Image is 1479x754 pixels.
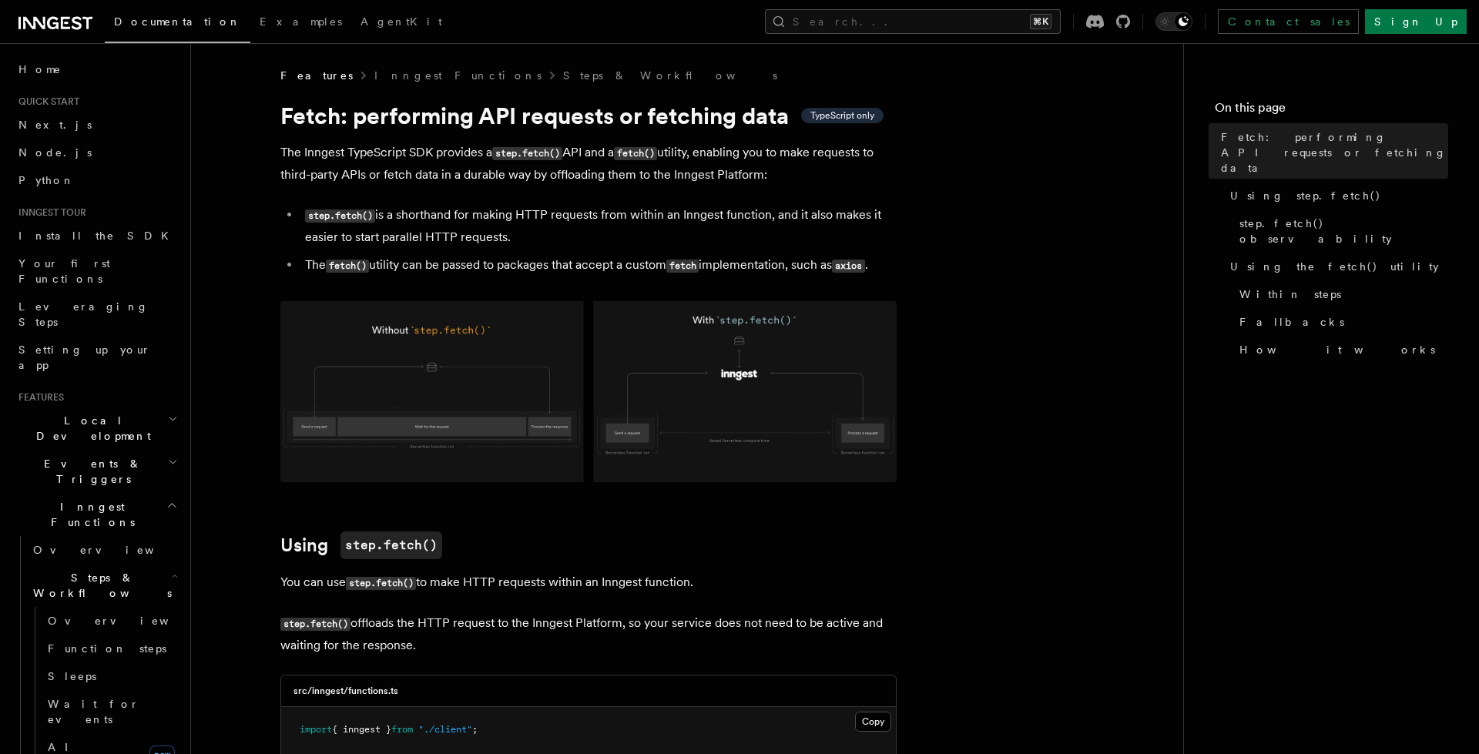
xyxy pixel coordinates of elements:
span: Your first Functions [18,257,110,285]
a: Sign Up [1365,9,1467,34]
span: Inngest tour [12,206,86,219]
span: import [300,724,332,735]
a: Overview [42,607,181,635]
a: Overview [27,536,181,564]
button: Events & Triggers [12,450,181,493]
span: AgentKit [361,15,442,28]
p: offloads the HTTP request to the Inngest Platform, so your service does not need to be active and... [280,612,897,656]
h3: src/inngest/functions.ts [293,685,398,697]
a: Steps & Workflows [563,68,777,83]
code: step.fetch() [492,147,562,160]
code: step.fetch() [340,531,442,559]
span: Overview [48,615,206,627]
a: How it works [1233,336,1448,364]
code: step.fetch() [305,209,375,223]
span: Python [18,174,75,186]
h4: On this page [1215,99,1448,123]
li: is a shorthand for making HTTP requests from within an Inngest function, and it also makes it eas... [300,204,897,248]
li: The utility can be passed to packages that accept a custom implementation, such as . [300,254,897,276]
a: step.fetch() observability [1233,209,1448,253]
code: fetch [666,260,699,273]
a: Next.js [12,111,181,139]
span: Leveraging Steps [18,300,149,328]
code: step.fetch() [346,577,416,590]
span: Quick start [12,96,79,108]
span: Function steps [48,642,166,655]
span: from [391,724,413,735]
span: Features [12,391,64,404]
span: Node.js [18,146,92,159]
span: Events & Triggers [12,456,168,487]
a: Sleeps [42,662,181,690]
code: fetch() [326,260,369,273]
span: Features [280,68,353,83]
span: Inngest Functions [12,499,166,530]
a: Install the SDK [12,222,181,250]
span: Wait for events [48,698,139,726]
span: Local Development [12,413,168,444]
span: "./client" [418,724,472,735]
a: Home [12,55,181,83]
code: fetch() [614,147,657,160]
h1: Fetch: performing API requests or fetching data [280,102,897,129]
a: Fallbacks [1233,308,1448,336]
kbd: ⌘K [1030,14,1051,29]
a: AgentKit [351,5,451,42]
span: Using step.fetch() [1230,188,1381,203]
span: Using the fetch() utility [1230,259,1439,274]
button: Toggle dark mode [1155,12,1192,31]
code: step.fetch() [280,618,350,631]
span: How it works [1239,342,1435,357]
span: Documentation [114,15,241,28]
span: { inngest } [332,724,391,735]
span: Examples [260,15,342,28]
a: Inngest Functions [374,68,542,83]
span: Fallbacks [1239,314,1344,330]
span: Install the SDK [18,230,178,242]
button: Local Development [12,407,181,450]
span: Steps & Workflows [27,570,172,601]
a: Using step.fetch() [1224,182,1448,209]
span: Fetch: performing API requests or fetching data [1221,129,1448,176]
a: Within steps [1233,280,1448,308]
a: Usingstep.fetch() [280,531,442,559]
button: Steps & Workflows [27,564,181,607]
a: Node.js [12,139,181,166]
a: Your first Functions [12,250,181,293]
a: Wait for events [42,690,181,733]
span: Setting up your app [18,343,151,371]
a: Examples [250,5,351,42]
a: Leveraging Steps [12,293,181,336]
span: Next.js [18,119,92,131]
button: Search...⌘K [765,9,1061,34]
span: ; [472,724,478,735]
code: axios [832,260,864,273]
p: The Inngest TypeScript SDK provides a API and a utility, enabling you to make requests to third-p... [280,142,897,186]
span: step.fetch() observability [1239,216,1448,246]
a: Using the fetch() utility [1224,253,1448,280]
a: Documentation [105,5,250,43]
a: Function steps [42,635,181,662]
span: Overview [33,544,192,556]
button: Copy [855,712,891,732]
a: Fetch: performing API requests or fetching data [1215,123,1448,182]
span: Home [18,62,62,77]
p: You can use to make HTTP requests within an Inngest function. [280,571,897,594]
a: Contact sales [1218,9,1359,34]
span: TypeScript only [810,109,874,122]
button: Inngest Functions [12,493,181,536]
a: Python [12,166,181,194]
a: Setting up your app [12,336,181,379]
img: Using Fetch offloads the HTTP request to the Inngest Platform [280,301,897,482]
span: Sleeps [48,670,96,682]
span: Within steps [1239,287,1341,302]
